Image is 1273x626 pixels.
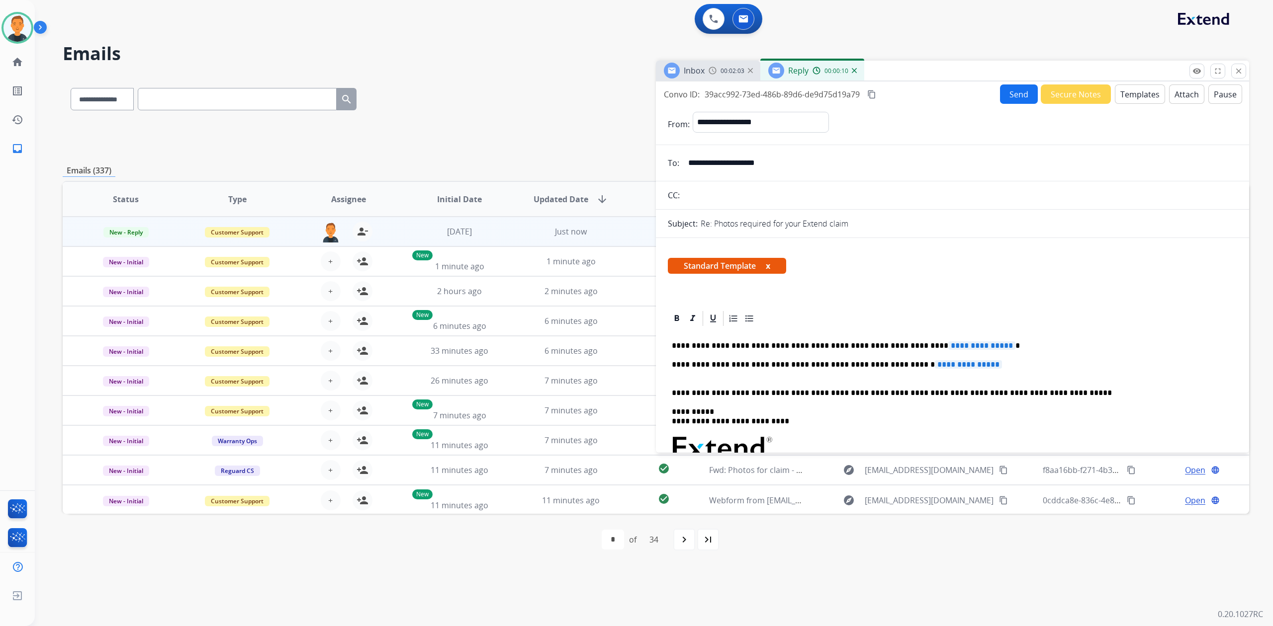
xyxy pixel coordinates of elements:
[328,375,333,387] span: +
[205,257,270,267] span: Customer Support
[865,494,994,506] span: [EMAIL_ADDRESS][DOMAIN_NAME]
[321,490,341,510] button: +
[433,320,486,331] span: 6 minutes ago
[678,534,690,546] mat-icon: navigate_next
[702,534,714,546] mat-icon: last_page
[433,410,486,421] span: 7 minutes ago
[357,494,368,506] mat-icon: person_add
[331,193,366,205] span: Assignee
[1115,84,1165,104] button: Templates
[1185,464,1205,476] span: Open
[412,429,433,439] p: New
[328,315,333,327] span: +
[668,218,698,230] p: Subject:
[341,93,353,105] mat-icon: search
[11,56,23,68] mat-icon: home
[357,375,368,387] mat-icon: person_add
[103,436,149,446] span: New - Initial
[328,404,333,416] span: +
[701,218,848,230] p: Re: Photos required for your Extend claim
[357,464,368,476] mat-icon: person_add
[103,466,149,476] span: New - Initial
[546,256,596,267] span: 1 minute ago
[328,285,333,297] span: +
[843,464,855,476] mat-icon: explore
[431,500,488,511] span: 11 minutes ago
[11,143,23,155] mat-icon: inbox
[3,14,31,42] img: avatar
[658,463,670,474] mat-icon: check_circle
[321,460,341,480] button: +
[321,311,341,331] button: +
[788,65,809,76] span: Reply
[228,193,247,205] span: Type
[103,406,149,416] span: New - Initial
[555,226,587,237] span: Just now
[1208,84,1242,104] button: Pause
[321,371,341,391] button: +
[103,376,149,387] span: New - Initial
[321,222,341,242] img: agent-avatar
[357,315,368,327] mat-icon: person_add
[685,311,700,326] div: Italic
[205,287,270,297] span: Customer Support
[431,345,488,356] span: 33 minutes ago
[103,496,149,506] span: New - Initial
[321,251,341,271] button: +
[766,260,770,272] button: x
[668,258,786,274] span: Standard Template
[641,530,666,549] div: 34
[545,286,598,297] span: 2 minutes ago
[328,464,333,476] span: +
[1127,496,1136,505] mat-icon: content_copy
[205,496,270,506] span: Customer Support
[658,493,670,505] mat-icon: check_circle
[1127,466,1136,474] mat-icon: content_copy
[357,404,368,416] mat-icon: person_add
[867,90,876,99] mat-icon: content_copy
[11,114,23,126] mat-icon: history
[664,88,700,100] p: Convo ID:
[412,310,433,320] p: New
[63,44,1249,64] h2: Emails
[1185,494,1205,506] span: Open
[103,257,149,267] span: New - Initial
[321,341,341,361] button: +
[629,534,636,546] div: of
[726,311,741,326] div: Ordered List
[357,434,368,446] mat-icon: person_add
[321,400,341,420] button: +
[721,67,744,75] span: 00:02:03
[1211,466,1220,474] mat-icon: language
[212,436,263,446] span: Warranty Ops
[63,164,115,177] p: Emails (337)
[999,496,1008,505] mat-icon: content_copy
[545,375,598,386] span: 7 minutes ago
[437,193,482,205] span: Initial Date
[103,346,149,357] span: New - Initial
[824,67,848,75] span: 00:00:10
[706,311,721,326] div: Underline
[1218,608,1263,620] p: 0.20.1027RC
[113,193,139,205] span: Status
[1192,67,1201,76] mat-icon: remove_red_eye
[1169,84,1204,104] button: Attach
[321,281,341,301] button: +
[999,466,1008,474] mat-icon: content_copy
[865,464,994,476] span: [EMAIL_ADDRESS][DOMAIN_NAME]
[684,65,705,76] span: Inbox
[328,434,333,446] span: +
[534,193,588,205] span: Updated Date
[709,495,934,506] span: Webform from [EMAIL_ADDRESS][DOMAIN_NAME] on [DATE]
[1041,84,1111,104] button: Secure Notes
[435,261,484,272] span: 1 minute ago
[668,118,690,130] p: From:
[103,316,149,327] span: New - Initial
[542,495,600,506] span: 11 minutes ago
[545,405,598,416] span: 7 minutes ago
[412,489,433,499] p: New
[742,311,757,326] div: Bullet List
[357,285,368,297] mat-icon: person_add
[705,89,860,100] span: 39acc992-73ed-486b-89d6-de9d75d19a79
[1211,496,1220,505] mat-icon: language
